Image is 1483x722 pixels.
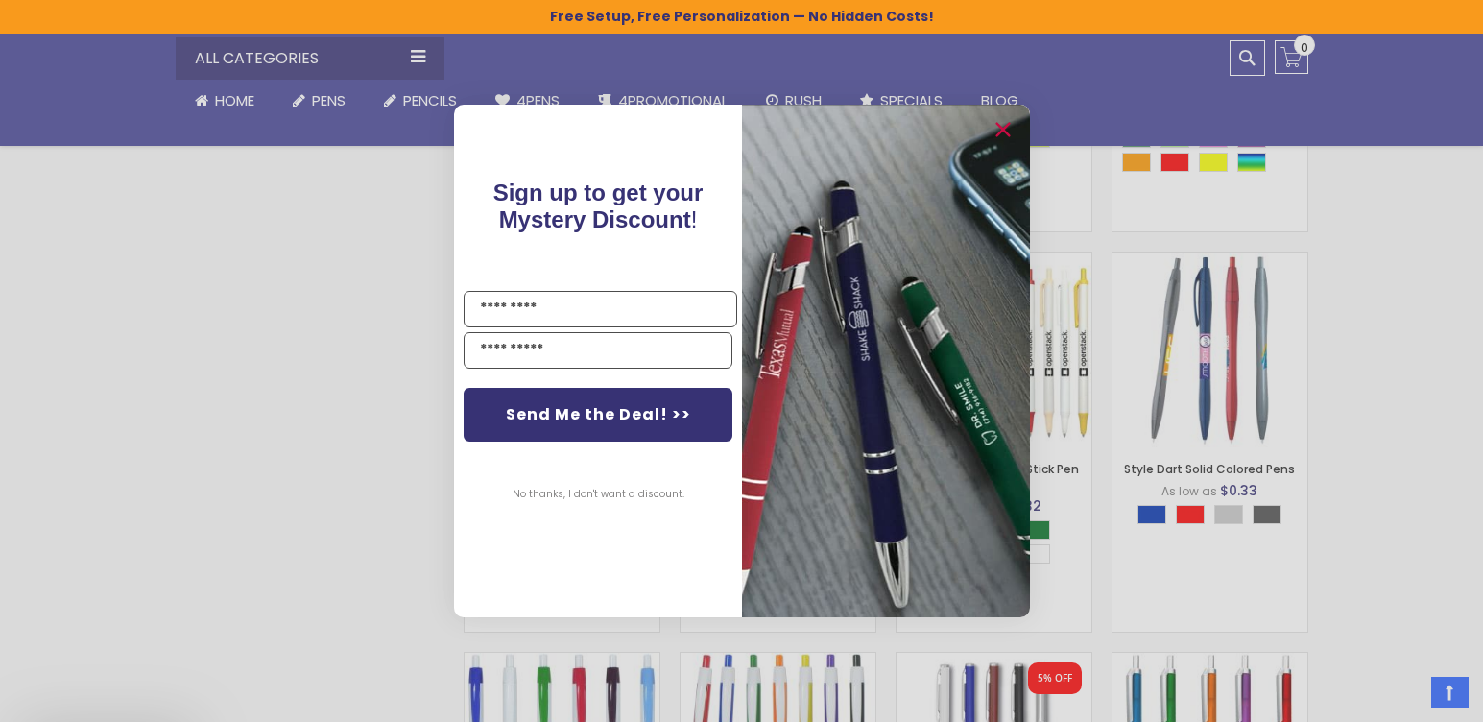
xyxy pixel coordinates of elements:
[464,388,732,442] button: Send Me the Deal! >>
[742,105,1030,616] img: pop-up-image
[502,470,693,518] button: No thanks, I don't want a discount.
[492,180,703,232] span: Sign up to get your Mystery Discount
[988,114,1018,145] button: Close dialog
[492,180,703,232] span: !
